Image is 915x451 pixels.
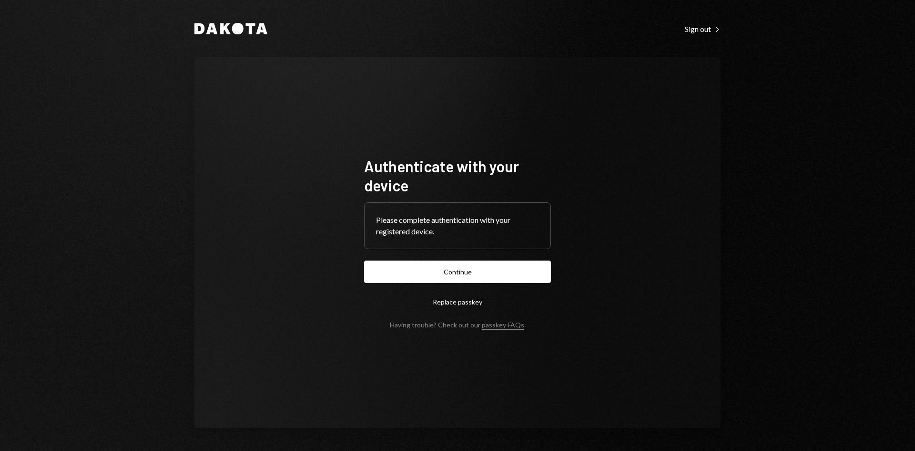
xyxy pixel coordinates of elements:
[364,291,551,313] button: Replace passkey
[390,321,526,329] div: Having trouble? Check out our .
[364,261,551,283] button: Continue
[685,24,721,34] div: Sign out
[685,23,721,34] a: Sign out
[482,321,524,330] a: passkey FAQs
[376,214,539,237] div: Please complete authentication with your registered device.
[364,157,551,195] h1: Authenticate with your device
